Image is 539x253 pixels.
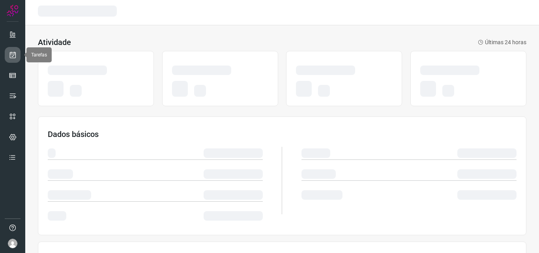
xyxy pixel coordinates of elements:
img: Logo [7,5,19,17]
span: Tarefas [31,52,47,58]
img: avatar-user-boy.jpg [8,239,17,248]
h3: Dados básicos [48,129,517,139]
p: Últimas 24 horas [478,38,526,47]
h3: Atividade [38,37,71,47]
